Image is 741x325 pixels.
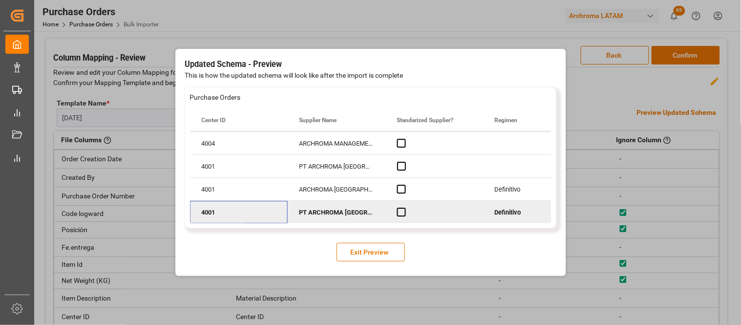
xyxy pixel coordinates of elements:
p: Purchase Orders [190,92,551,103]
div: 4001 [190,178,288,200]
div: PT ARCHROMA [GEOGRAPHIC_DATA] [288,201,385,223]
div: Definitivo [483,178,581,200]
span: Supplier Name [299,117,337,124]
p: This is how the updated schema will look like after the import is complete [185,70,556,81]
div: 4001 [190,155,288,177]
div: ARCHROMA MANAGEMENT GMBH [288,132,385,154]
span: Center ID [202,117,226,124]
span: Standarized Supplier? [397,117,454,124]
div: ARCHROMA [GEOGRAPHIC_DATA], PTE. LTD. [288,178,385,200]
button: Exit Preview [337,243,405,261]
h3: Updated Schema - Preview [185,59,556,71]
span: Regimen [495,117,518,124]
div: 4004 [190,132,288,154]
div: PT ARCHROMA [GEOGRAPHIC_DATA] [288,155,385,177]
div: Definitivo [483,201,581,223]
div: 4001 [190,201,288,223]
